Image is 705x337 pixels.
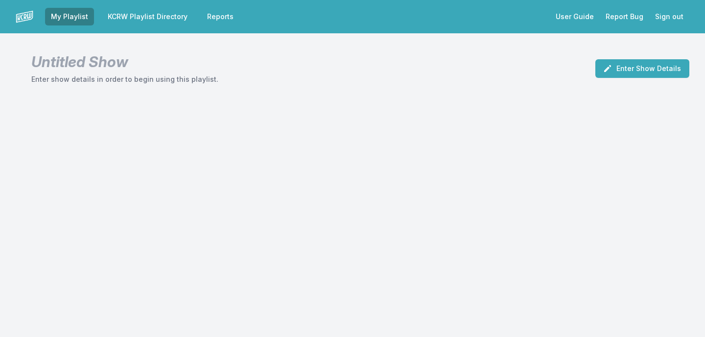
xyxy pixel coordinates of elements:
[16,8,33,25] img: logo-white-87cec1fa9cbef997252546196dc51331.png
[45,8,94,25] a: My Playlist
[649,8,689,25] button: Sign out
[600,8,649,25] a: Report Bug
[201,8,239,25] a: Reports
[31,74,218,84] p: Enter show details in order to begin using this playlist.
[102,8,193,25] a: KCRW Playlist Directory
[31,53,218,71] h1: Untitled Show
[550,8,600,25] a: User Guide
[595,59,689,78] button: Enter Show Details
